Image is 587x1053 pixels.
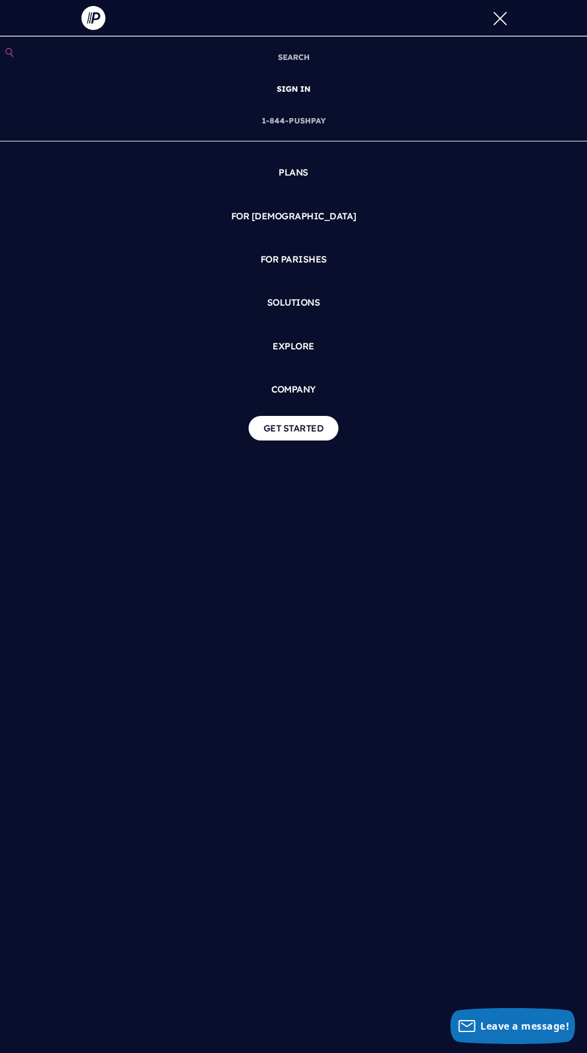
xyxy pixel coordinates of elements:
[450,1008,575,1044] button: Leave a message!
[273,41,314,73] a: SEARCH
[257,105,331,137] a: 1-844-PUSHPAY
[10,243,577,276] a: FOR PARISHES
[249,416,339,440] a: GET STARTED
[10,373,577,406] a: COMPANY
[272,73,315,105] a: SIGN IN
[10,200,577,233] a: FOR [DEMOGRAPHIC_DATA]
[10,286,577,319] a: SOLUTIONS
[10,156,577,189] a: PLANS
[480,1019,569,1033] span: Leave a message!
[10,330,577,363] a: EXPLORE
